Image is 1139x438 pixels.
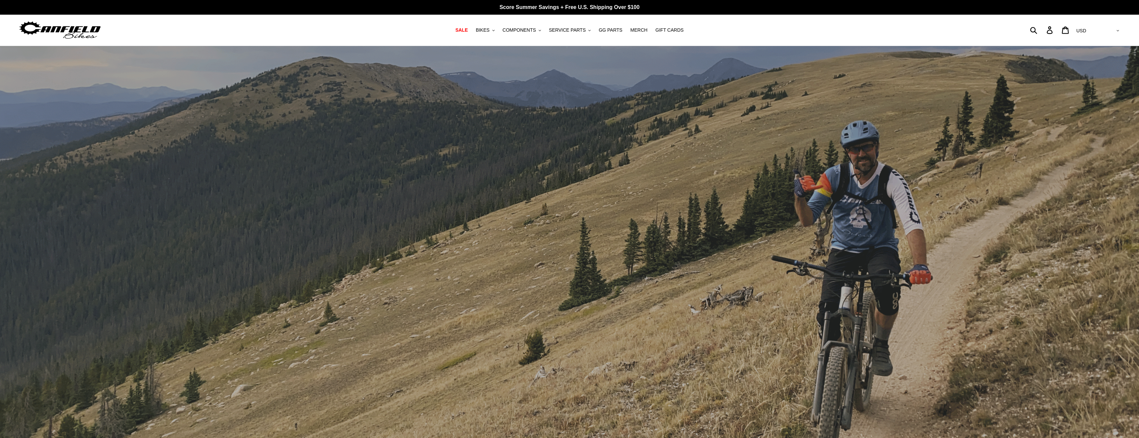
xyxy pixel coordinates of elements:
a: SALE [452,26,471,35]
input: Search [1034,23,1051,37]
span: MERCH [630,27,647,33]
button: COMPONENTS [499,26,544,35]
button: SERVICE PARTS [546,26,594,35]
span: BIKES [476,27,489,33]
img: Canfield Bikes [18,20,102,41]
button: BIKES [472,26,498,35]
a: MERCH [627,26,651,35]
a: GG PARTS [595,26,626,35]
span: COMPONENTS [503,27,536,33]
span: GIFT CARDS [655,27,684,33]
span: SALE [455,27,468,33]
a: GIFT CARDS [652,26,687,35]
span: SERVICE PARTS [549,27,586,33]
span: GG PARTS [599,27,622,33]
